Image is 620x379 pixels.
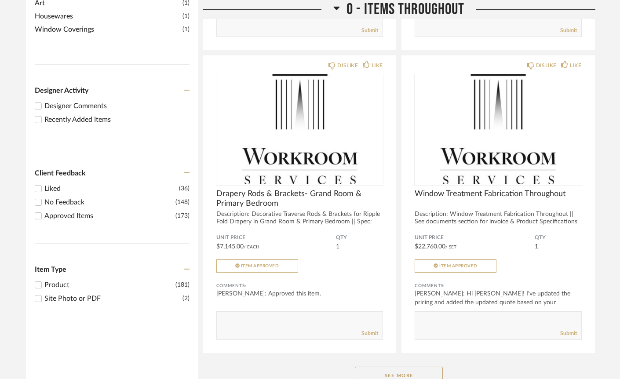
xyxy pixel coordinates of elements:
span: (1) [182,11,190,21]
span: Item Approved [241,264,279,268]
span: Designer Activity [35,87,88,94]
div: Product [44,280,175,290]
div: Description: Decorative Traverse Rods & Brackets for Ripple Fold Drapery in Grand Room & Primary ... [216,211,383,233]
span: QTY [535,234,582,241]
a: Submit [361,330,378,337]
div: Comments: [415,281,582,290]
span: Item Approved [439,264,478,268]
img: undefined [415,74,582,184]
a: Submit [361,27,378,34]
span: $7,145.00 [216,244,244,250]
div: (181) [175,280,190,290]
span: Unit Price [415,234,535,241]
span: Window Treatment Fabrication Throughout [415,189,582,199]
span: 1 [535,244,538,250]
div: DISLIKE [536,61,557,70]
span: / Each [244,245,259,249]
span: Housewares [35,11,180,22]
span: Client Feedback [35,170,86,177]
a: Submit [560,330,577,337]
div: [PERSON_NAME]: Hi [PERSON_NAME]! I've updated the pricing and added the updated quote based on yo... [415,289,582,316]
span: Window Coverings [35,24,180,35]
span: / Set [445,245,456,249]
div: Recently Added Items [44,114,190,125]
div: Designer Comments [44,101,190,111]
span: Drapery Rods & Brackets- Grand Room & Primary Bedroom [216,189,383,208]
div: Description: Window Treatment Fabrication Throughout || See documents section for invoice & Produ... [415,211,582,233]
span: (1) [182,25,190,34]
button: Item Approved [216,259,298,273]
div: Liked [44,183,179,194]
div: (148) [175,197,190,208]
div: Comments: [216,281,383,290]
div: [PERSON_NAME]: Approved this item. [216,289,383,298]
span: Unit Price [216,234,336,241]
button: Item Approved [415,259,496,273]
span: 1 [336,244,339,250]
span: Item Type [35,266,66,273]
div: No Feedback [44,197,175,208]
span: QTY [336,234,383,241]
div: LIKE [570,61,581,70]
div: Approved Items [44,211,175,221]
img: undefined [216,74,383,184]
div: Site Photo or PDF [44,293,182,304]
div: LIKE [372,61,383,70]
span: $22,760.00 [415,244,445,250]
div: (173) [175,211,190,221]
a: Submit [560,27,577,34]
div: (2) [182,293,190,304]
div: (36) [179,183,190,194]
div: DISLIKE [337,61,358,70]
